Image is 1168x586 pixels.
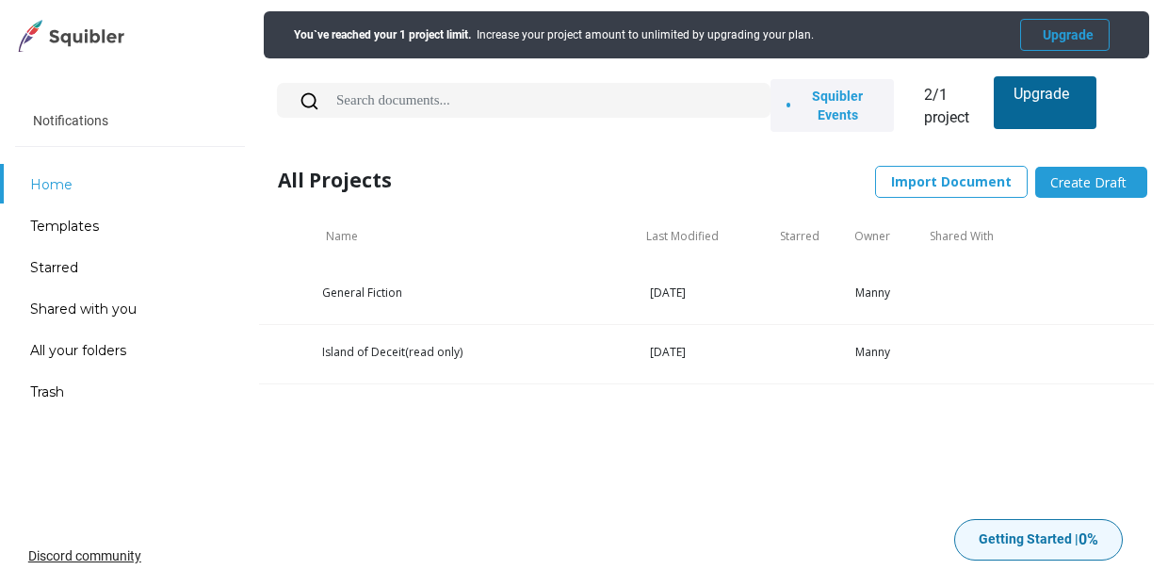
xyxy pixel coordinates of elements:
[1043,27,1094,42] span: Upgrade
[1035,167,1147,198] button: Create Draft
[646,228,719,251] p: Last Modified
[10,102,245,139] a: Notifications
[322,285,402,301] a: General Fiction
[854,228,900,245] p: Owner
[4,288,245,328] a: Shared with you
[477,28,814,41] span: Increase your project amount to unlimited by upgrading your plan.
[1020,19,1110,51] button: Upgrade
[4,205,245,245] a: Templates
[855,285,901,301] p: Manny
[266,166,551,196] p: All Projects
[771,79,894,132] button: Squibler Events
[954,519,1123,561] button: Getting Started |0%
[798,87,878,124] span: Squibler Events
[979,529,1098,551] span: Getting Started |
[855,344,901,361] p: Manny
[4,164,245,203] a: Home
[28,548,141,563] u: Discord community
[294,28,471,41] span: You`ve reached your 1 project limit.
[405,344,462,360] span: (read only)
[930,228,1126,245] p: Shared With
[924,73,979,129] span: 2/1 project
[780,228,826,245] p: Starred
[1014,74,1069,103] span: Upgrade
[4,330,245,369] a: All your folders
[4,371,245,411] a: Trash
[15,20,128,52] img: squibler logo
[994,76,1096,112] button: Upgrade
[1079,530,1098,548] span: 0%
[875,166,1028,198] button: Import Document
[322,344,462,360] a: Island of Deceit
[650,285,753,301] p: [DATE]
[891,172,1012,190] span: Import Document
[326,228,358,251] p: Name
[4,247,245,286] a: Starred
[650,344,753,361] p: [DATE]
[277,83,771,118] input: Search documents...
